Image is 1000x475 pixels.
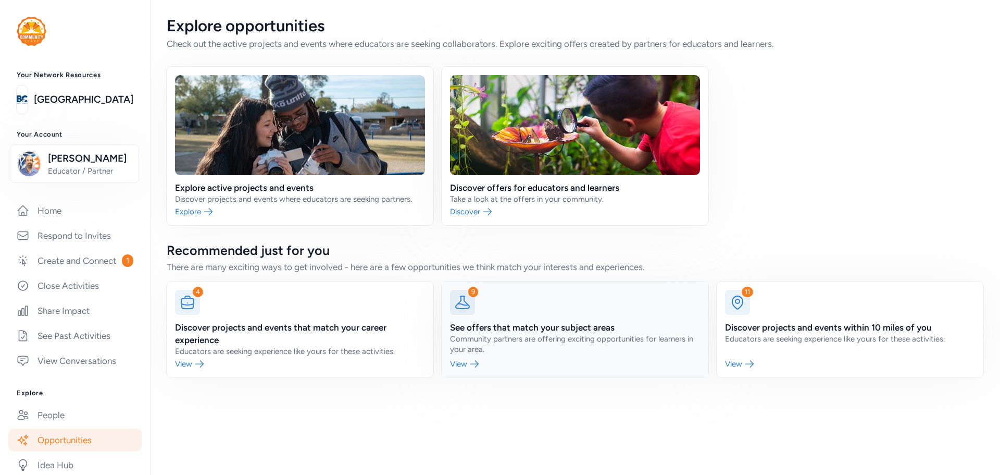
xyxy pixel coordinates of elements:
[8,224,142,247] a: Respond to Invites
[122,254,133,267] span: 1
[17,88,28,111] img: logo
[8,349,142,372] a: View Conversations
[17,71,133,79] h3: Your Network Resources
[167,242,983,259] div: Recommended just for you
[468,287,478,297] div: 9
[48,151,132,166] span: [PERSON_NAME]
[8,199,142,222] a: Home
[17,130,133,139] h3: Your Account
[8,249,142,272] a: Create and Connect1
[8,274,142,297] a: Close Activities
[167,17,983,35] div: Explore opportunities
[742,287,753,297] div: 11
[34,92,133,107] a: [GEOGRAPHIC_DATA]
[8,324,142,347] a: See Past Activities
[167,261,983,273] div: There are many exciting ways to get involved - here are a few opportunities we think match your i...
[17,17,46,46] img: logo
[8,404,142,427] a: People
[193,287,203,297] div: 4
[167,38,983,50] div: Check out the active projects and events where educators are seeking collaborators. Explore excit...
[8,429,142,452] a: Opportunities
[48,166,132,176] span: Educator / Partner
[10,144,139,183] button: [PERSON_NAME]Educator / Partner
[17,389,133,397] h3: Explore
[8,299,142,322] a: Share Impact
